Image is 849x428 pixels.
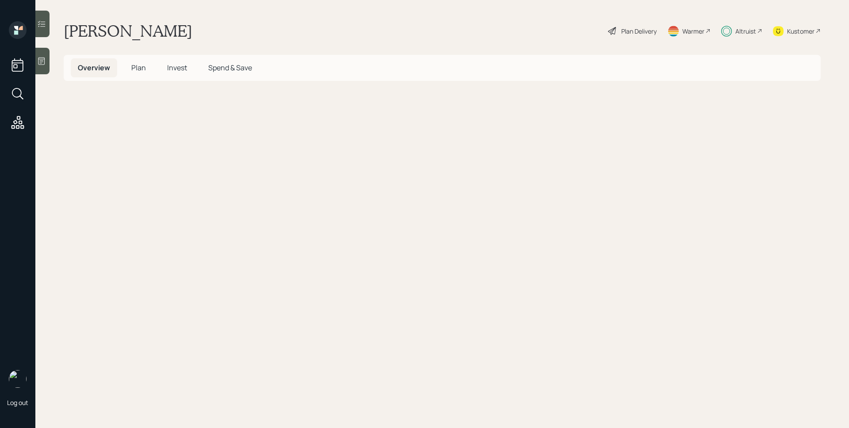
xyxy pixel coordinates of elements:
img: james-distasi-headshot.png [9,370,27,388]
h1: [PERSON_NAME] [64,21,192,41]
span: Plan [131,63,146,73]
div: Warmer [682,27,704,36]
span: Spend & Save [208,63,252,73]
div: Altruist [735,27,756,36]
div: Log out [7,398,28,407]
div: Plan Delivery [621,27,657,36]
span: Invest [167,63,187,73]
span: Overview [78,63,110,73]
div: Kustomer [787,27,815,36]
